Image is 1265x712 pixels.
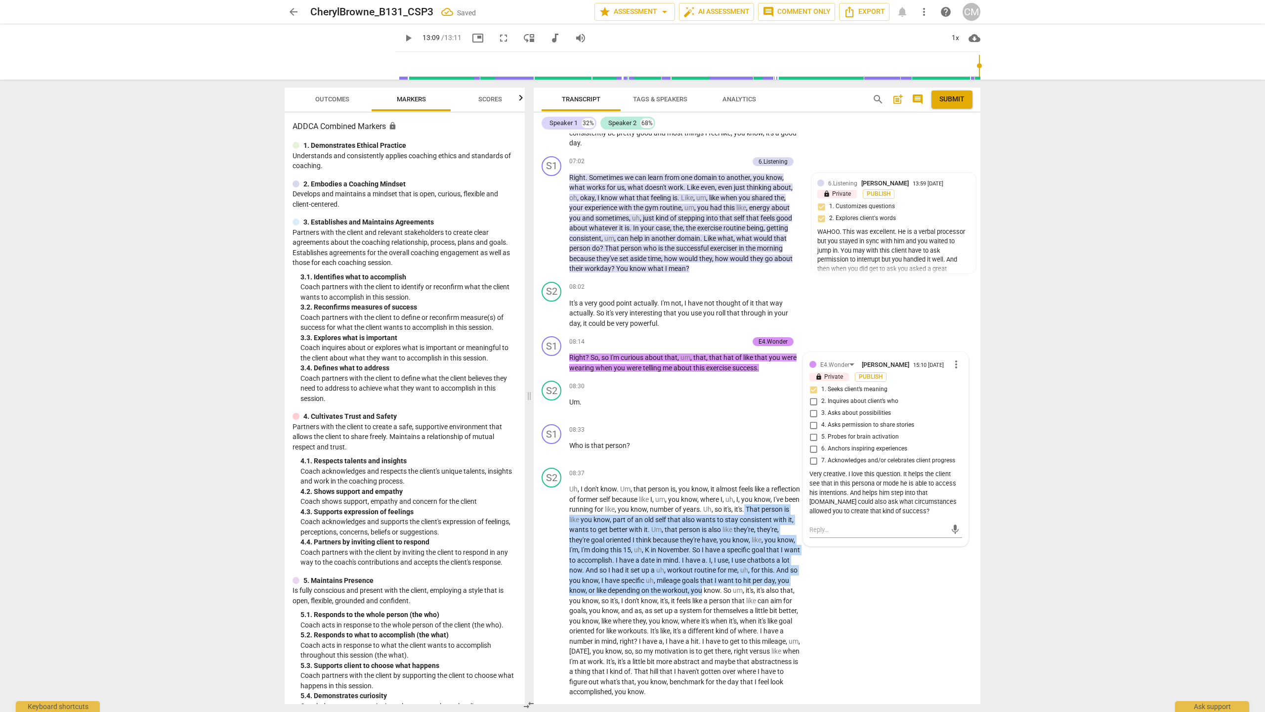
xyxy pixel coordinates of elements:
[601,234,604,242] span: ,
[569,129,608,137] span: consistently
[586,174,589,181] span: .
[746,204,749,212] span: ,
[657,299,661,307] span: .
[569,157,585,166] span: 07:02
[683,183,687,191] span: .
[615,309,630,317] span: very
[569,265,585,272] span: their
[616,265,630,272] span: You
[640,214,643,222] span: ,
[678,309,691,317] span: you
[388,122,397,130] span: Assessment is enabled for this document. The competency model is locked and follows the assessmen...
[739,194,752,202] span: you
[734,129,747,137] span: you
[863,189,894,199] button: Publish
[774,255,793,263] span: about
[950,358,962,370] span: more_vert
[303,179,406,189] p: 2. Embodies a Coaching Mindset
[683,224,686,232] span: ,
[648,174,665,181] span: learn
[596,255,619,263] span: they've
[310,6,433,18] h2: CherylBrowne_B131_CSP3
[939,94,965,104] span: Submit
[569,224,589,232] span: about
[683,6,750,18] span: AI Assessment
[664,255,679,263] span: how
[750,174,753,181] span: ,
[677,234,700,242] span: domain
[580,194,594,202] span: okay
[805,431,958,443] label: Probes for the client’s source of interest, responsibility, or inspiration that will stimulate th...
[750,255,765,263] span: they
[303,217,434,227] p: 3. Establishes and Maintains Agreements
[661,299,671,307] span: I'm
[665,244,676,252] span: the
[770,299,783,307] span: way
[575,32,587,44] span: volume_up
[703,309,716,317] span: you
[774,234,787,242] span: that
[630,255,648,263] span: aside
[749,204,771,212] span: energy
[716,309,727,317] span: roll
[931,90,972,108] button: Please Do Not Submit until your Assessment is Complete
[594,194,597,202] span: ,
[709,129,721,137] span: feel
[597,194,601,202] span: I
[717,234,733,242] span: what
[805,407,958,419] label: Asks evocative, engaging questions that cause the client to pause, reflect, explore, and give the...
[699,255,712,263] span: they
[694,204,697,212] span: ,
[569,183,587,191] span: what
[817,190,857,199] p: Private
[617,129,636,137] span: pretty
[670,224,673,232] span: ,
[912,93,924,105] span: comment
[495,29,512,47] button: Fullscreen
[710,204,723,212] span: had
[542,156,561,176] div: Change speaker
[758,3,835,21] button: Comment only
[805,396,958,407] label: Inquires who the client is and wants to become by exploring what makes them come alive with their...
[756,299,770,307] span: that
[589,224,619,232] span: whatever
[457,8,476,18] div: Saved
[774,194,784,202] span: the
[569,309,593,317] span: actually
[890,91,906,107] button: Add summary
[723,224,747,232] span: routine
[679,3,754,21] button: AI Assessment
[712,255,715,263] span: ,
[948,523,962,537] button: Add voice comment
[665,174,681,181] span: from
[619,204,633,212] span: with
[718,183,734,191] span: even
[765,255,774,263] span: go
[763,129,766,137] span: ,
[293,227,517,268] p: Partners with the client and relevant stakeholders to create clear agreements about the coaching ...
[569,255,596,263] span: because
[667,129,684,137] span: most
[621,244,643,252] span: person
[677,194,681,202] span: .
[937,3,955,21] a: Help
[636,129,654,137] span: good
[293,189,517,209] p: Develops and maintains a mindset that is open, curious, flexible and client-centered.
[718,174,726,181] span: to
[441,6,476,18] div: All changes saved
[587,183,607,191] span: works
[805,419,958,431] label: Asks permission to share related stories that inspire possibilities.
[648,255,661,263] span: time
[871,190,886,198] span: Publish
[633,224,640,232] span: In
[863,373,878,381] span: Publish
[599,6,671,18] span: Assessment
[625,174,635,181] span: we
[542,282,561,302] div: Change speaker
[293,121,517,133] h3: ADDCA Combined Markers
[691,309,703,317] span: use
[582,118,595,128] div: 32%
[776,214,792,222] span: good
[705,129,709,137] span: I
[681,299,684,307] span: ,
